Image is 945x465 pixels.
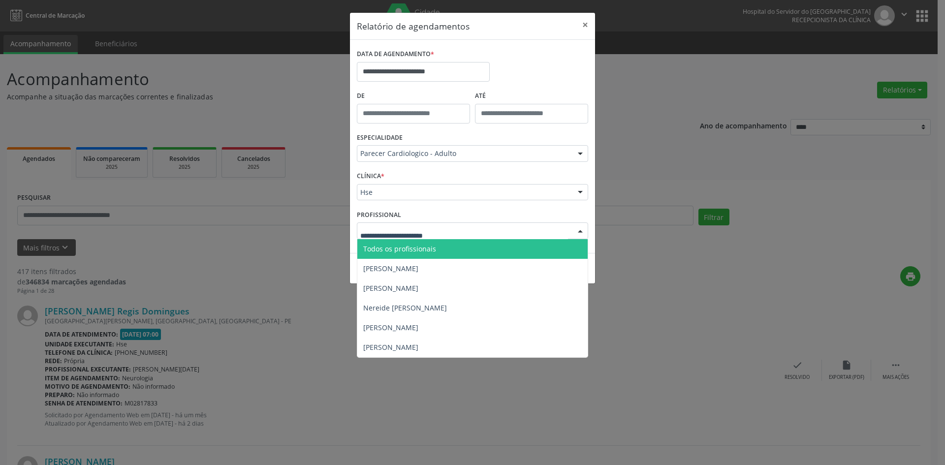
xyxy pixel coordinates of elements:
[357,89,470,104] label: De
[357,47,434,62] label: DATA DE AGENDAMENTO
[357,169,384,184] label: CLÍNICA
[357,130,403,146] label: ESPECIALIDADE
[357,20,470,32] h5: Relatório de agendamentos
[363,264,418,273] span: [PERSON_NAME]
[475,89,588,104] label: ATÉ
[360,149,568,158] span: Parecer Cardiologico - Adulto
[357,207,401,222] label: PROFISSIONAL
[363,323,418,332] span: [PERSON_NAME]
[363,303,447,312] span: Nereide [PERSON_NAME]
[575,13,595,37] button: Close
[363,244,436,253] span: Todos os profissionais
[363,342,418,352] span: [PERSON_NAME]
[360,187,568,197] span: Hse
[363,283,418,293] span: [PERSON_NAME]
